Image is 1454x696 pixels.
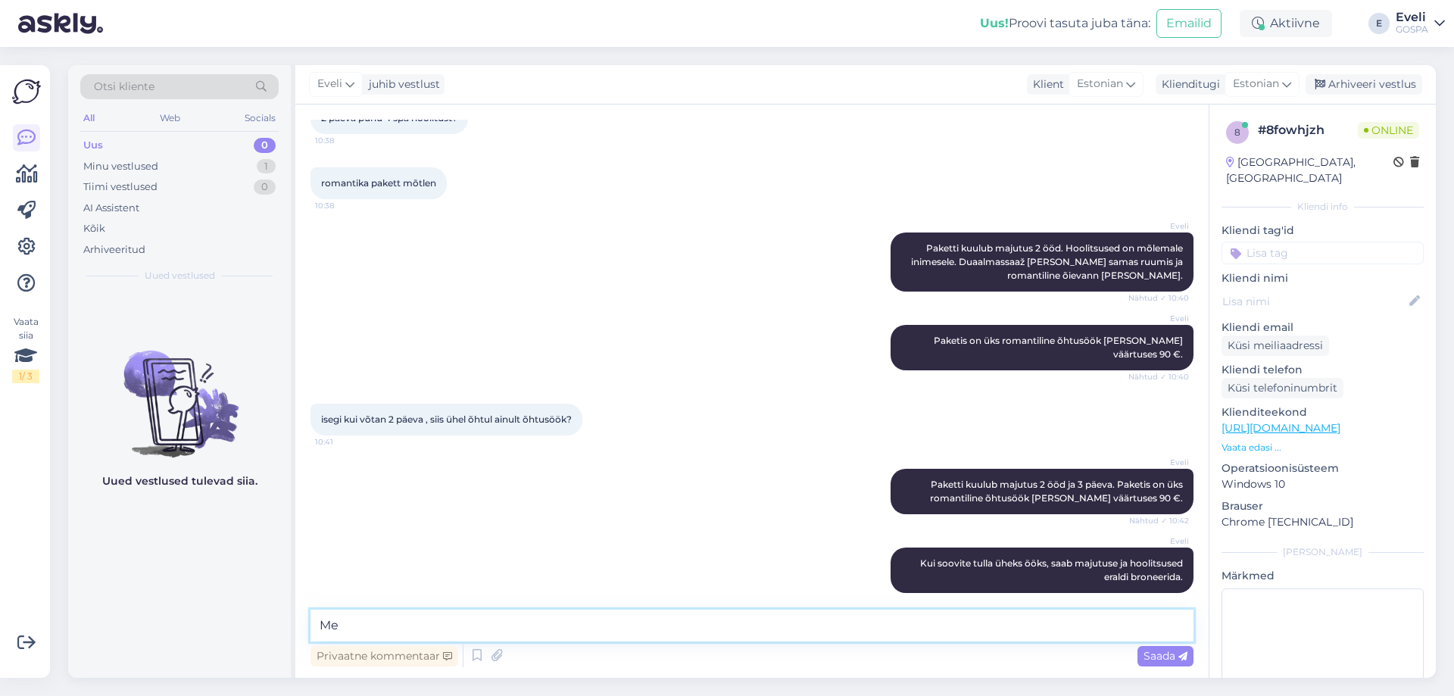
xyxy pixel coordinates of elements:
[1396,11,1445,36] a: EveliGOSPA
[980,14,1150,33] div: Proovi tasuta juba täna:
[1233,76,1279,92] span: Estonian
[83,138,103,153] div: Uus
[254,179,276,195] div: 0
[1222,441,1424,454] p: Vaata edasi ...
[1222,421,1340,435] a: [URL][DOMAIN_NAME]
[83,242,145,257] div: Arhiveeritud
[920,557,1185,582] span: Kui soovite tulla üheks ööks, saab majutuse ja hoolitsused eraldi broneerida.
[1129,515,1189,526] span: Nähtud ✓ 10:42
[1132,313,1189,324] span: Eveli
[934,335,1185,360] span: Paketis on üks romantiline õhtusöök [PERSON_NAME] väärtuses 90 €.
[254,138,276,153] div: 0
[1258,121,1358,139] div: # 8fowhjzh
[1358,122,1419,139] span: Online
[257,159,276,174] div: 1
[157,108,183,128] div: Web
[83,221,105,236] div: Kõik
[1222,545,1424,559] div: [PERSON_NAME]
[83,179,158,195] div: Tiimi vestlused
[1156,9,1222,38] button: Emailid
[1222,200,1424,214] div: Kliendi info
[1240,10,1332,37] div: Aktiivne
[1128,371,1189,382] span: Nähtud ✓ 10:40
[1222,568,1424,584] p: Märkmed
[1077,76,1123,92] span: Estonian
[12,370,39,383] div: 1 / 3
[1222,404,1424,420] p: Klienditeekond
[12,77,41,106] img: Askly Logo
[1128,292,1189,304] span: Nähtud ✓ 10:40
[1368,13,1390,34] div: E
[102,473,257,489] p: Uued vestlused tulevad siia.
[1222,320,1424,336] p: Kliendi email
[1222,498,1424,514] p: Brauser
[1222,362,1424,378] p: Kliendi telefon
[1222,336,1329,356] div: Küsi meiliaadressi
[1222,460,1424,476] p: Operatsioonisüsteem
[1132,457,1189,468] span: Eveli
[1156,76,1220,92] div: Klienditugi
[1306,74,1422,95] div: Arhiveeri vestlus
[1222,242,1424,264] input: Lisa tag
[1027,76,1064,92] div: Klient
[83,159,158,174] div: Minu vestlused
[1222,476,1424,492] p: Windows 10
[1222,378,1343,398] div: Küsi telefoninumbrit
[1222,223,1424,239] p: Kliendi tag'id
[1234,126,1240,138] span: 8
[310,646,458,666] div: Privaatne kommentaar
[1129,594,1189,605] span: Nähtud ✓ 10:43
[83,201,139,216] div: AI Assistent
[310,610,1193,641] textarea: Meie
[1226,154,1393,186] div: [GEOGRAPHIC_DATA], [GEOGRAPHIC_DATA]
[315,436,372,448] span: 10:41
[1222,270,1424,286] p: Kliendi nimi
[242,108,279,128] div: Socials
[1396,11,1428,23] div: Eveli
[1396,23,1428,36] div: GOSPA
[321,177,436,189] span: romantika pakett mõtlen
[321,414,572,425] span: isegi kui võtan 2 päeva , siis ühel õhtul ainult õhtusöök?
[911,242,1185,281] span: Paketti kuulub majutus 2 ööd. Hoolitsused on mõlemale inimesele. Duaalmassaaž [PERSON_NAME] samas...
[94,79,154,95] span: Otsi kliente
[315,135,372,146] span: 10:38
[1132,535,1189,547] span: Eveli
[317,76,342,92] span: Eveli
[12,315,39,383] div: Vaata siia
[1144,649,1187,663] span: Saada
[1222,293,1406,310] input: Lisa nimi
[80,108,98,128] div: All
[363,76,440,92] div: juhib vestlust
[145,269,215,282] span: Uued vestlused
[315,200,372,211] span: 10:38
[930,479,1185,504] span: Paketti kuulub majutus 2 ööd ja 3 päeva. Paketis on üks romantiline õhtusöök [PERSON_NAME] väärtu...
[1222,514,1424,530] p: Chrome [TECHNICAL_ID]
[980,16,1009,30] b: Uus!
[68,323,291,460] img: No chats
[1132,220,1189,232] span: Eveli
